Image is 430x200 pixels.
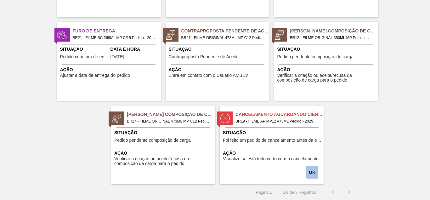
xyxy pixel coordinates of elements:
[325,184,341,200] button: <
[306,166,318,179] button: OK
[60,46,109,53] span: Situação
[307,165,319,179] div: Completar tarefa: 30068956
[169,54,239,59] span: Contraproposta Pendente de Aceite
[235,111,324,118] span: Cancelamento aguardando ciência
[166,30,175,40] img: status
[112,114,121,123] img: status
[73,34,156,41] span: BR21 - FILME BC 269ML MP C/15 Pedido - 2007510
[127,118,210,125] span: BR27 - FILME ORIGINAL 473ML MP C12 Pedido - 2027735
[57,30,67,40] img: status
[110,54,124,59] span: 14/09/2025,
[341,184,357,200] button: >
[223,129,322,136] span: Situação
[220,114,230,123] img: status
[223,150,322,157] span: Ação
[169,73,248,78] span: Entre em contato com o Usuário AMBEV
[110,46,159,53] span: Data e Hora
[114,150,213,157] span: Ação
[181,28,269,34] span: Contraproposta Pendente de Aceite
[277,73,376,83] span: Verificar a criação ou aceite/recusa da composição de carga para o pedido
[277,54,354,59] span: Pedido pendente composição de carga
[223,138,322,143] span: Foi feito um pedido de cancelamento antes da etapa de aguardando faturamento
[114,138,191,143] span: Pedido pendente composição de carga
[127,111,215,118] span: Pedido Aguardando Composição de Carga
[114,157,213,166] span: Verificar a criação ou aceite/recusa da composição de carga para o pedido
[290,34,373,41] span: BR12 - FILME ORIGINAL 350ML MP Pedido - 2025638
[73,28,161,34] span: Furo de Entrega
[235,118,319,125] span: BR19 - FILME AP MP12 473ML Pedido - 2029816
[60,66,159,73] span: Ação
[223,157,319,161] span: Visualize se está tudo certo com o cancelamento
[169,66,268,73] span: Ação
[281,190,316,195] span: 1 - 8 de 8 Registros
[60,73,130,78] span: Ajustar a data de entrega do pedido
[277,46,376,53] span: Situação
[60,54,109,59] span: Pedido com furo de entrega
[181,34,264,41] span: BR27 - FILME ORIGINAL 473ML MP C12 Pedido - 2027735
[290,28,378,34] span: Pedido Aguardando Composição de Carga
[277,66,376,73] span: Ação
[114,129,213,136] span: Situação
[169,46,268,53] span: Situação
[256,190,272,195] span: Página : 1
[274,30,284,40] img: status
